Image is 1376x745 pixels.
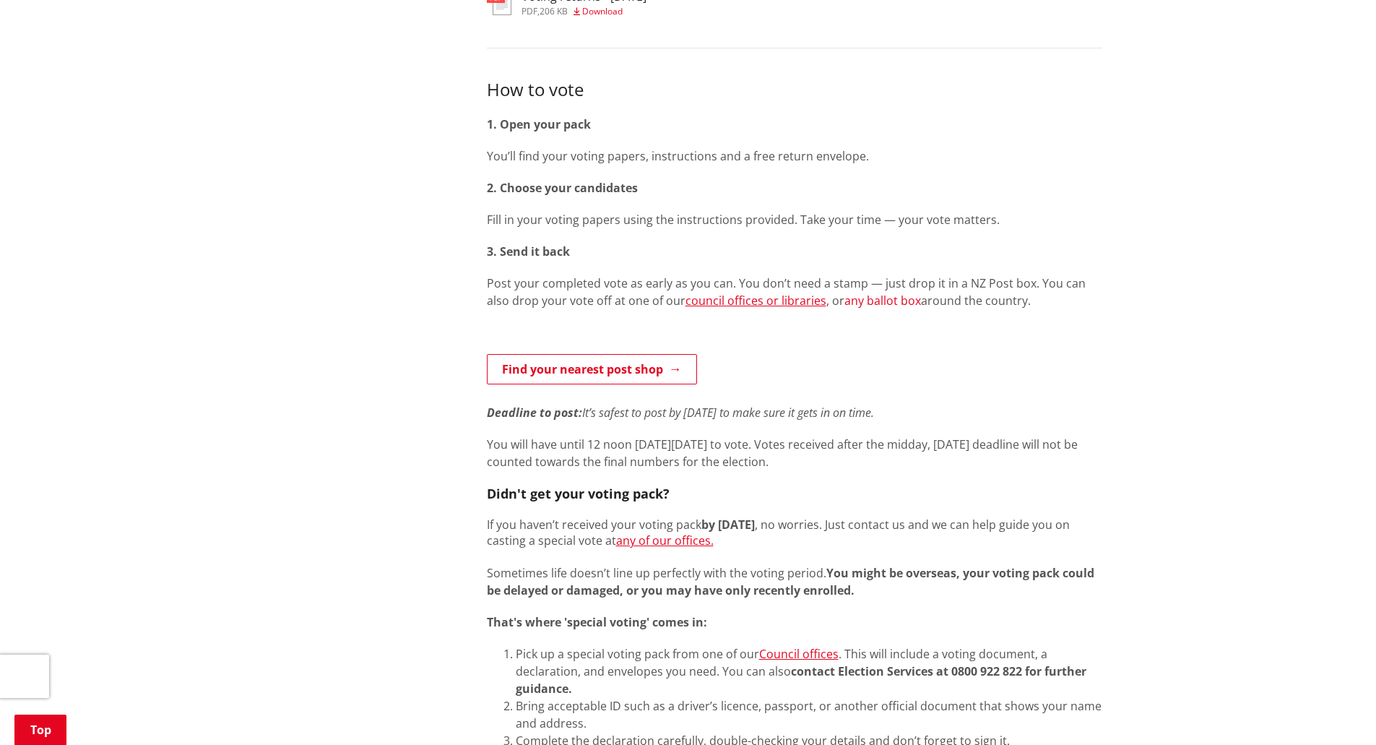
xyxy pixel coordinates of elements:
[582,5,623,17] span: Download
[487,211,1102,228] p: Fill in your voting papers using the instructions provided. Take your time — your vote matters.
[759,646,839,662] a: Council offices
[701,517,755,533] strong: by [DATE]
[1310,684,1362,736] iframe: Messenger Launcher
[487,275,1102,309] p: Post your completed vote as early as you can. You don’t need a stamp — just drop it in a NZ Post ...
[844,293,921,309] a: any ballot box
[487,354,697,384] a: Find your nearest post shop
[685,293,826,309] a: council offices or libraries
[487,565,1094,598] strong: You might be overseas, your voting pack could be delayed or damaged, or you may have only recentl...
[14,715,66,745] a: Top
[616,533,714,548] a: any of our offices.
[487,564,1102,599] p: Sometimes life doesn’t line up perfectly with the voting period.
[522,7,646,16] div: ,
[487,485,670,502] strong: Didn't get your voting pack?
[487,180,638,196] strong: 2. Choose your candidates
[487,244,570,259] strong: 3. Send it back
[487,405,582,421] em: Deadline to post:
[487,436,1102,470] p: You will have until 12 noon [DATE][DATE] to vote. Votes received after the midday, [DATE] deadlin...
[582,405,874,421] em: It’s safest to post by [DATE] to make sure it gets in on time.
[516,663,1086,697] strong: contact Election Services at 0800 922 822 for further guidance.
[522,5,537,17] span: pdf
[487,116,591,132] strong: 1. Open your pack
[516,645,1102,697] li: Pick up a special voting pack from one of our . This will include a voting document, a declaratio...
[516,697,1102,732] li: Bring acceptable ID such as a driver’s licence, passport, or another official document that shows...
[487,517,1102,548] p: If you haven’t received your voting pack , no worries. Just contact us and we can help guide you ...
[487,614,707,630] strong: That's where 'special voting' comes in:
[487,77,1102,101] h3: How to vote
[487,148,869,164] span: You’ll find your voting papers, instructions and a free return envelope.
[540,5,568,17] span: 206 KB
